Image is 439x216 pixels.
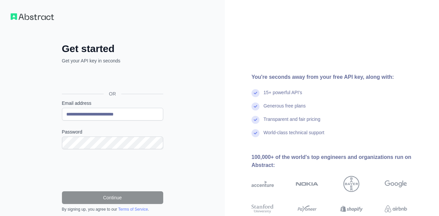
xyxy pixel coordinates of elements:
[62,157,163,183] iframe: reCAPTCHA
[343,176,359,192] img: bayer
[263,116,320,129] div: Transparent and fair pricing
[11,13,54,20] img: Workflow
[62,191,163,204] button: Continue
[251,176,274,192] img: accenture
[62,207,163,212] div: By signing up, you agree to our .
[251,153,428,169] div: 100,000+ of the world's top engineers and organizations run on Abstract:
[263,129,324,143] div: World-class technical support
[385,203,407,215] img: airbnb
[296,203,318,215] img: payoneer
[251,102,259,111] img: check mark
[385,176,407,192] img: google
[251,203,274,215] img: stanford university
[62,100,163,106] label: Email address
[340,203,363,215] img: shopify
[251,116,259,124] img: check mark
[62,57,163,64] p: Get your API key in seconds
[118,207,148,212] a: Terms of Service
[251,89,259,97] img: check mark
[263,89,302,102] div: 15+ powerful API's
[62,43,163,55] h2: Get started
[104,90,121,97] span: OR
[263,102,306,116] div: Generous free plans
[59,71,165,86] iframe: Sign in with Google Button
[296,176,318,192] img: nokia
[251,73,428,81] div: You're seconds away from your free API key, along with:
[251,129,259,137] img: check mark
[62,129,163,135] label: Password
